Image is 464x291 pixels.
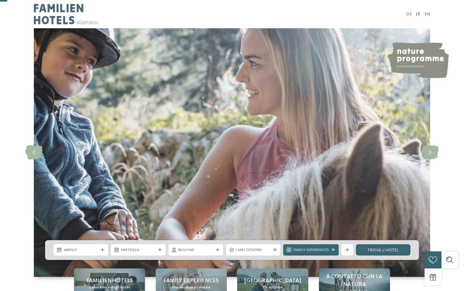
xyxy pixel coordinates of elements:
[425,12,430,16] a: EN
[178,247,213,253] span: Regione
[89,285,130,290] span: Panoramica degli hotel
[34,28,430,277] img: Family hotel Alto Adige: the happy family places!
[164,277,219,285] span: Family experiences
[236,247,271,253] span: I miei desideri
[172,285,210,290] span: Una vacanza su misura
[263,285,283,290] span: Da scoprire
[406,12,412,16] a: DE
[293,247,329,253] span: Family Experiences
[325,273,384,288] span: A contatto con la natura
[86,277,133,285] span: Familienhotels
[387,42,449,78] img: nature programme by Familienhotels Südtirol
[64,247,98,253] span: Arrivo
[416,12,420,16] a: IT
[121,247,156,253] span: Partenza
[356,244,410,256] a: trova l’hotel
[244,277,301,285] span: [GEOGRAPHIC_DATA]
